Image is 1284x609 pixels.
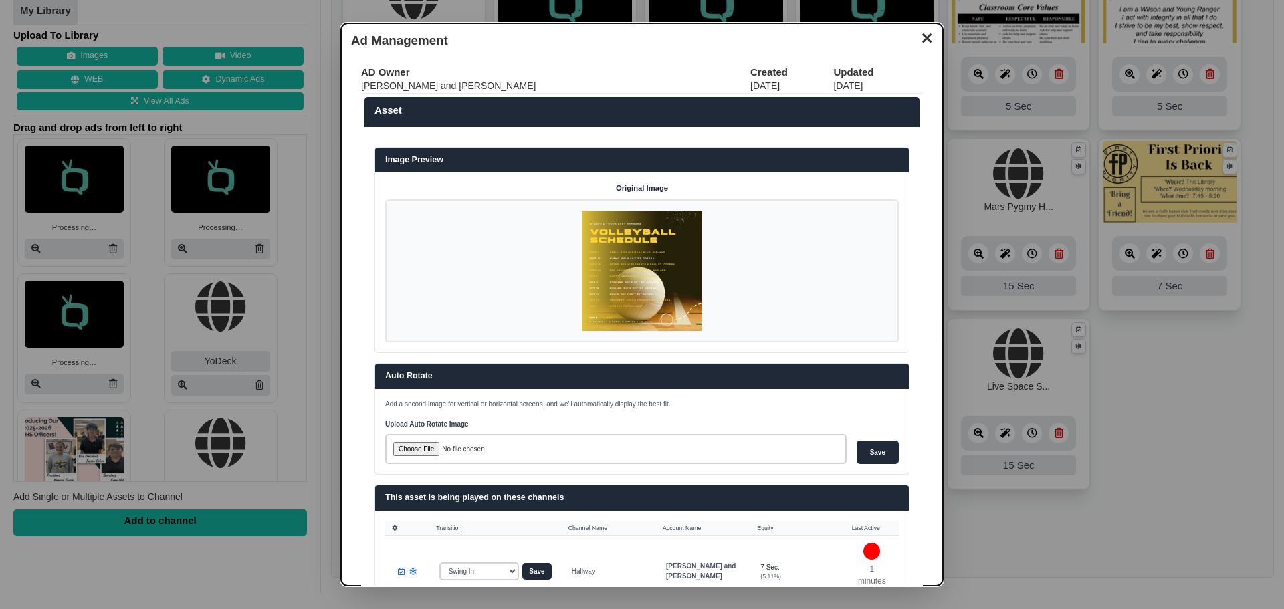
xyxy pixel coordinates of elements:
[385,154,899,166] h3: Image Preview
[914,27,940,47] button: ✕
[833,79,923,93] td: [DATE]
[385,370,899,382] h3: Auto Rotate
[760,562,835,572] div: 7 Sec.
[656,521,750,536] th: Account Name
[351,33,933,49] h3: Ad Management
[562,521,656,536] th: Channel Name
[833,66,923,79] th: Updated
[562,536,656,607] td: Hallway
[385,182,899,195] h4: Original Image
[385,399,899,409] p: Add a second image for vertical or horizontal screens, and we'll automatically display the best fit.
[361,79,750,93] td: [PERSON_NAME] and [PERSON_NAME]
[666,562,736,580] strong: [PERSON_NAME] and [PERSON_NAME]
[750,79,833,93] td: [DATE]
[857,441,899,464] input: Save
[385,419,847,429] label: Upload Auto Rotate Image
[845,521,899,536] th: Last Active
[750,521,845,536] th: Equity
[361,66,750,79] th: AD Owner
[374,104,909,117] label: Asset
[429,521,561,536] th: Transition
[582,211,702,331] img: P250x250 image processing20250905 996236 1216n7s
[760,572,835,581] div: (5.11%)
[855,564,889,600] p: 1 minutes ago
[750,66,833,79] th: Created
[385,492,899,504] h3: This asset is being played on these channels
[522,563,551,580] button: Save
